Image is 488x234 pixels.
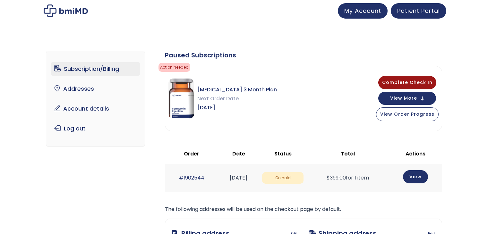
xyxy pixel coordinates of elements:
[327,174,330,181] span: $
[184,150,199,157] span: Order
[338,3,388,19] a: My Account
[390,96,417,100] span: View More
[406,150,425,157] span: Actions
[165,205,442,214] p: The following addresses will be used on the checkout page by default.
[197,85,277,94] span: [MEDICAL_DATA] 3 Month Plan
[378,92,436,105] button: View More
[382,79,432,86] span: Complete Check In
[327,174,346,181] span: 399.00
[391,3,446,19] a: Patient Portal
[46,51,145,147] nav: Account pages
[403,170,428,183] a: View
[230,174,247,181] time: [DATE]
[378,76,436,89] button: Complete Check In
[168,79,194,119] img: sermorelin
[262,172,304,184] span: On hold
[51,82,140,96] a: Addresses
[341,150,355,157] span: Total
[397,7,440,15] span: Patient Portal
[344,7,381,15] span: My Account
[158,63,190,72] span: Action Needed
[179,174,204,181] a: #1902544
[51,102,140,115] a: Account details
[51,62,140,76] a: Subscription/Billing
[197,94,277,103] span: Next Order Date
[232,150,245,157] span: Date
[307,164,389,192] td: for 1 item
[51,122,140,135] a: Log out
[274,150,292,157] span: Status
[165,51,442,60] div: Paused Subscriptions
[376,107,439,121] button: View Order Progress
[44,4,88,17] img: My account
[380,111,434,117] span: View Order Progress
[197,103,277,112] span: [DATE]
